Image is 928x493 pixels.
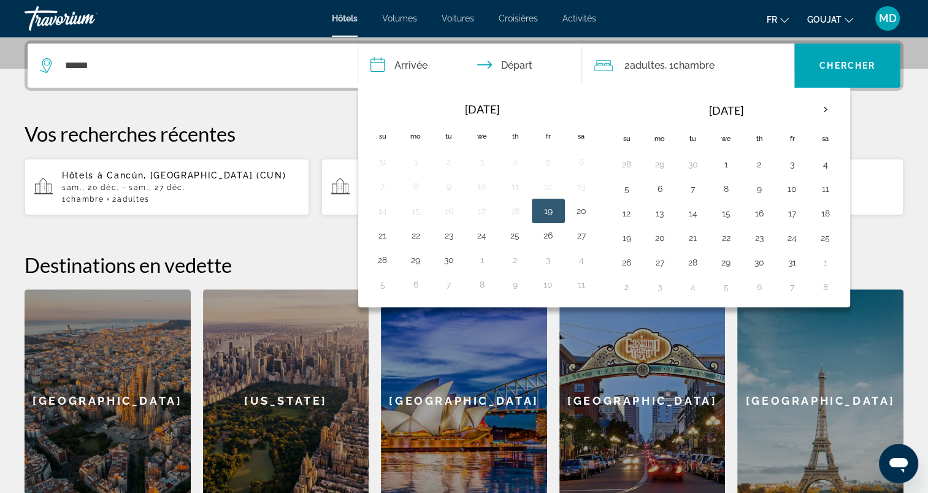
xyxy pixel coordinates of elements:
span: Hôtels à [62,170,103,180]
button: Day 28 [373,251,393,269]
button: Day 21 [373,227,393,244]
button: Day 23 [750,229,769,246]
button: Day 4 [816,156,835,173]
button: Day 12 [539,178,558,195]
a: Travorium [25,2,147,34]
button: Day 9 [439,178,459,195]
button: Day 7 [783,278,802,296]
button: Day 9 [750,180,769,197]
button: Day 17 [783,205,802,222]
button: Day 19 [617,229,637,246]
button: Day 14 [683,205,703,222]
button: Day 24 [783,229,802,246]
button: Day 31 [373,153,393,170]
button: Day 25 [505,227,525,244]
button: Day 30 [439,251,459,269]
button: Day 21 [683,229,703,246]
font: 2 [112,195,117,204]
font: 1 [62,195,66,204]
button: Day 30 [683,156,703,173]
a: Activités [562,13,596,23]
button: Day 29 [716,254,736,271]
button: Hôtels à Cancún, [GEOGRAPHIC_DATA] (CUN)sam., 20 déc. - sam., 27 déc.1Chambre2Adultes [25,158,309,216]
button: Day 9 [505,276,525,293]
button: Day 3 [783,156,802,173]
button: Day 8 [472,276,492,293]
span: Fr [767,15,777,25]
font: [DATE] [709,104,743,117]
button: Day 5 [617,180,637,197]
button: Changer de devise [807,10,853,28]
button: Menu utilisateur [872,6,903,31]
button: Day 22 [406,227,426,244]
button: Day 2 [505,251,525,269]
button: Day 3 [539,251,558,269]
button: Day 1 [816,254,835,271]
button: Day 8 [406,178,426,195]
span: Chambre [673,59,714,71]
button: Day 23 [439,227,459,244]
button: Day 26 [617,254,637,271]
button: Day 1 [472,251,492,269]
button: Day 28 [617,156,637,173]
button: Day 15 [406,202,426,220]
a: Voitures [442,13,474,23]
button: Day 5 [716,278,736,296]
button: Day 8 [816,278,835,296]
button: Changer la langue [767,10,789,28]
button: Day 13 [650,205,670,222]
button: Day 7 [439,276,459,293]
span: Chambre [66,195,104,204]
button: Day 4 [505,153,525,170]
span: Cancún, [GEOGRAPHIC_DATA] (CUN) [107,170,286,180]
button: Day 31 [783,254,802,271]
button: Day 5 [539,153,558,170]
span: Chercher [819,61,875,71]
button: Day 14 [373,202,393,220]
button: Day 11 [816,180,835,197]
button: Day 7 [373,178,393,195]
button: Day 2 [439,153,459,170]
a: Volumes [382,13,417,23]
button: Day 10 [783,180,802,197]
button: Day 12 [617,205,637,222]
button: Day 16 [750,205,769,222]
a: Croisières [499,13,538,23]
button: Day 24 [472,227,492,244]
button: Day 19 [539,202,558,220]
button: Day 18 [816,205,835,222]
span: MD [879,12,897,25]
button: Day 10 [472,178,492,195]
span: GOUJAT [807,15,842,25]
p: Vos recherches récentes [25,121,903,146]
font: 2 [624,59,629,71]
button: Next month [809,96,842,124]
button: Day 26 [539,227,558,244]
button: Day 5 [373,276,393,293]
button: Day 8 [716,180,736,197]
button: Day 25 [816,229,835,246]
font: , 1 [664,59,673,71]
iframe: Bouton de lancement de la fenêtre de messagerie [879,444,918,483]
button: Voyageurs : 2 adultes, 0 enfants [582,44,794,88]
div: Widget de recherche [28,44,900,88]
button: Hôtels à Cancún, [GEOGRAPHIC_DATA] (CUN)sam., 20 déc. - sam., 27 déc.1Chambre4Adultes [321,158,606,216]
button: Day 13 [572,178,591,195]
button: Day 29 [406,251,426,269]
button: Day 6 [406,276,426,293]
button: Chercher [794,44,900,88]
button: Day 20 [650,229,670,246]
button: Day 18 [505,202,525,220]
button: Day 11 [505,178,525,195]
button: Day 2 [750,156,769,173]
button: Day 4 [572,251,591,269]
font: [DATE] [465,102,499,116]
button: Day 6 [650,180,670,197]
a: Hôtels [332,13,358,23]
button: Day 20 [572,202,591,220]
button: Day 1 [716,156,736,173]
